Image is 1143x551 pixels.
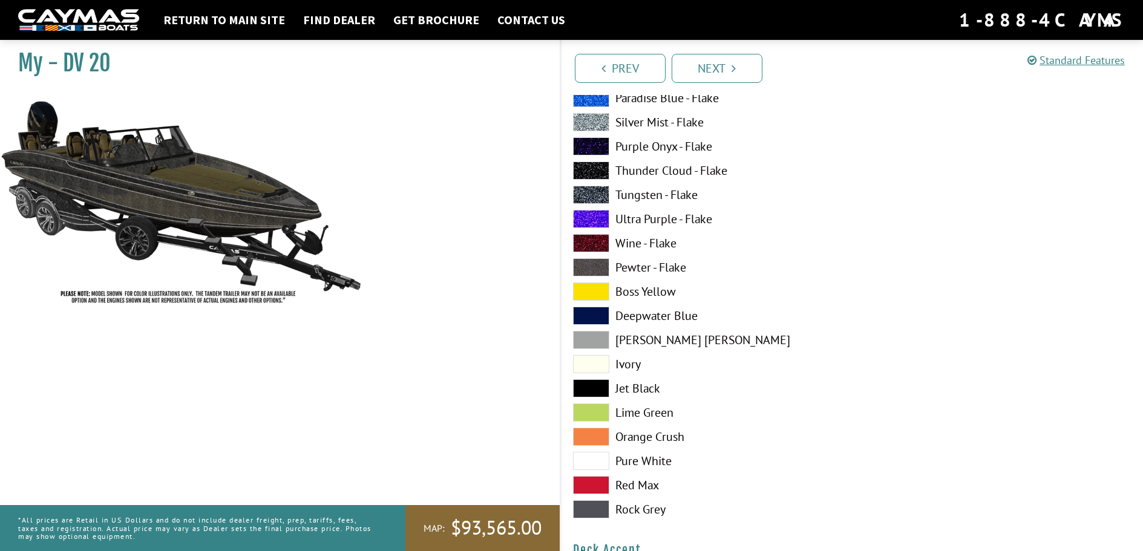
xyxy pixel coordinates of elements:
[573,476,840,494] label: Red Max
[573,258,840,276] label: Pewter - Flake
[424,522,445,535] span: MAP:
[573,89,840,107] label: Paradise Blue - Flake
[573,113,840,131] label: Silver Mist - Flake
[18,510,378,546] p: *All prices are Retail in US Dollars and do not include dealer freight, prep, tariffs, fees, taxe...
[405,505,560,551] a: MAP:$93,565.00
[573,500,840,518] label: Rock Grey
[573,379,840,397] label: Jet Black
[18,9,139,31] img: white-logo-c9c8dbefe5ff5ceceb0f0178aa75bf4bb51f6bca0971e226c86eb53dfe498488.png
[573,234,840,252] label: Wine - Flake
[573,282,840,301] label: Boss Yellow
[157,12,291,28] a: Return to main site
[573,137,840,155] label: Purple Onyx - Flake
[451,515,542,541] span: $93,565.00
[573,186,840,204] label: Tungsten - Flake
[18,50,529,77] h1: My - DV 20
[491,12,571,28] a: Contact Us
[573,403,840,422] label: Lime Green
[387,12,485,28] a: Get Brochure
[573,331,840,349] label: [PERSON_NAME] [PERSON_NAME]
[573,355,840,373] label: Ivory
[573,307,840,325] label: Deepwater Blue
[297,12,381,28] a: Find Dealer
[573,428,840,446] label: Orange Crush
[573,210,840,228] label: Ultra Purple - Flake
[672,54,762,83] a: Next
[573,452,840,470] label: Pure White
[959,7,1125,33] div: 1-888-4CAYMAS
[573,161,840,180] label: Thunder Cloud - Flake
[1027,53,1125,67] a: Standard Features
[575,54,666,83] a: Prev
